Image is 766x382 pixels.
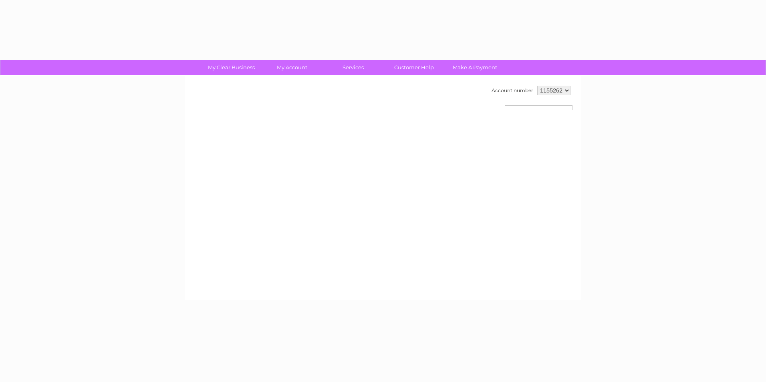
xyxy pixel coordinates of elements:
[490,84,535,97] td: Account number
[442,60,508,75] a: Make A Payment
[381,60,447,75] a: Customer Help
[198,60,264,75] a: My Clear Business
[259,60,325,75] a: My Account
[320,60,386,75] a: Services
